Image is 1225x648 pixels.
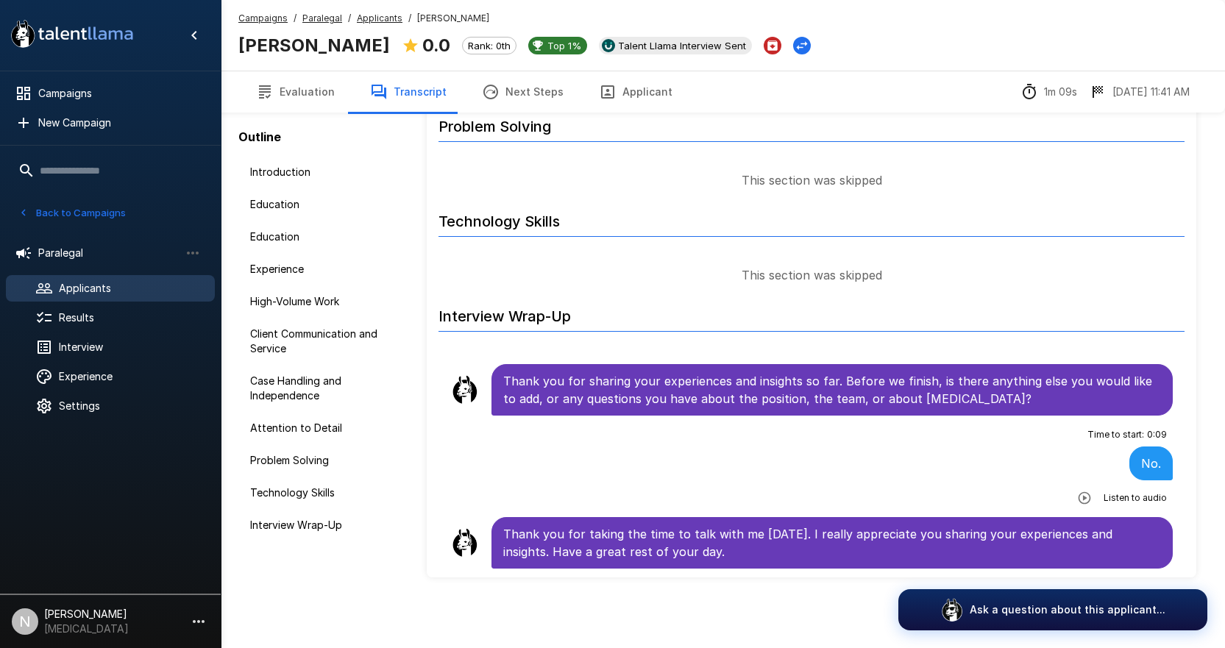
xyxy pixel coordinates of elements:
div: Education [238,191,409,218]
button: Evaluation [238,71,352,113]
img: llama_clean.png [450,528,480,558]
p: No. [1141,455,1161,472]
button: Next Steps [464,71,581,113]
b: Outline [238,129,281,144]
u: Applicants [357,13,402,24]
span: Education [250,229,397,244]
div: Client Communication and Service [238,321,409,362]
div: Technology Skills [238,480,409,506]
h6: Technology Skills [438,198,1185,237]
div: The date and time when the interview was completed [1089,83,1190,101]
div: View profile in UKG [599,37,752,54]
p: Thank you for taking the time to talk with me [DATE]. I really appreciate you sharing your experi... [503,525,1161,560]
div: Education [238,224,409,250]
span: Client Communication and Service [250,327,397,356]
div: Interview Wrap-Up [238,512,409,538]
span: / [348,11,351,26]
button: Applicant [581,71,690,113]
p: 1m 09s [1044,85,1077,99]
div: Introduction [238,159,409,185]
button: Change Stage [793,37,811,54]
div: Case Handling and Independence [238,368,409,409]
span: High-Volume Work [250,294,397,309]
b: [PERSON_NAME] [238,35,390,56]
div: The time between starting and completing the interview [1020,83,1077,101]
p: Thank you for sharing your experiences and insights so far. Before we finish, is there anything e... [503,372,1161,407]
div: Problem Solving [238,447,409,474]
p: This section was skipped [742,266,882,284]
div: High-Volume Work [238,288,409,315]
u: Campaigns [238,13,288,24]
span: Rank: 0th [463,40,516,51]
b: 0.0 [422,35,450,56]
span: 0 : 09 [1147,427,1167,442]
span: / [408,11,411,26]
button: Ask a question about this applicant... [898,589,1207,630]
button: Archive Applicant [764,37,781,54]
span: Introduction [250,165,397,179]
span: Case Handling and Independence [250,374,397,403]
div: Attention to Detail [238,415,409,441]
div: Experience [238,256,409,282]
u: Paralegal [302,13,342,24]
img: ukg_logo.jpeg [602,39,615,52]
span: Interview Wrap-Up [250,518,397,533]
p: Ask a question about this applicant... [970,602,1165,617]
span: Time to start : [1087,427,1144,442]
span: Listen to audio [1104,491,1167,505]
span: Experience [250,262,397,277]
span: Talent Llama Interview Sent [612,40,752,51]
img: logo_glasses@2x.png [940,598,964,622]
p: This section was skipped [742,171,882,189]
img: llama_clean.png [450,375,480,405]
span: / [294,11,297,26]
span: Education [250,197,397,212]
h6: Interview Wrap-Up [438,293,1185,332]
span: Technology Skills [250,485,397,500]
span: [PERSON_NAME] [417,11,489,26]
span: Top 1% [542,40,587,51]
h6: Problem Solving [438,103,1185,142]
span: Attention to Detail [250,421,397,435]
p: [DATE] 11:41 AM [1112,85,1190,99]
button: Transcript [352,71,464,113]
span: Problem Solving [250,453,397,468]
